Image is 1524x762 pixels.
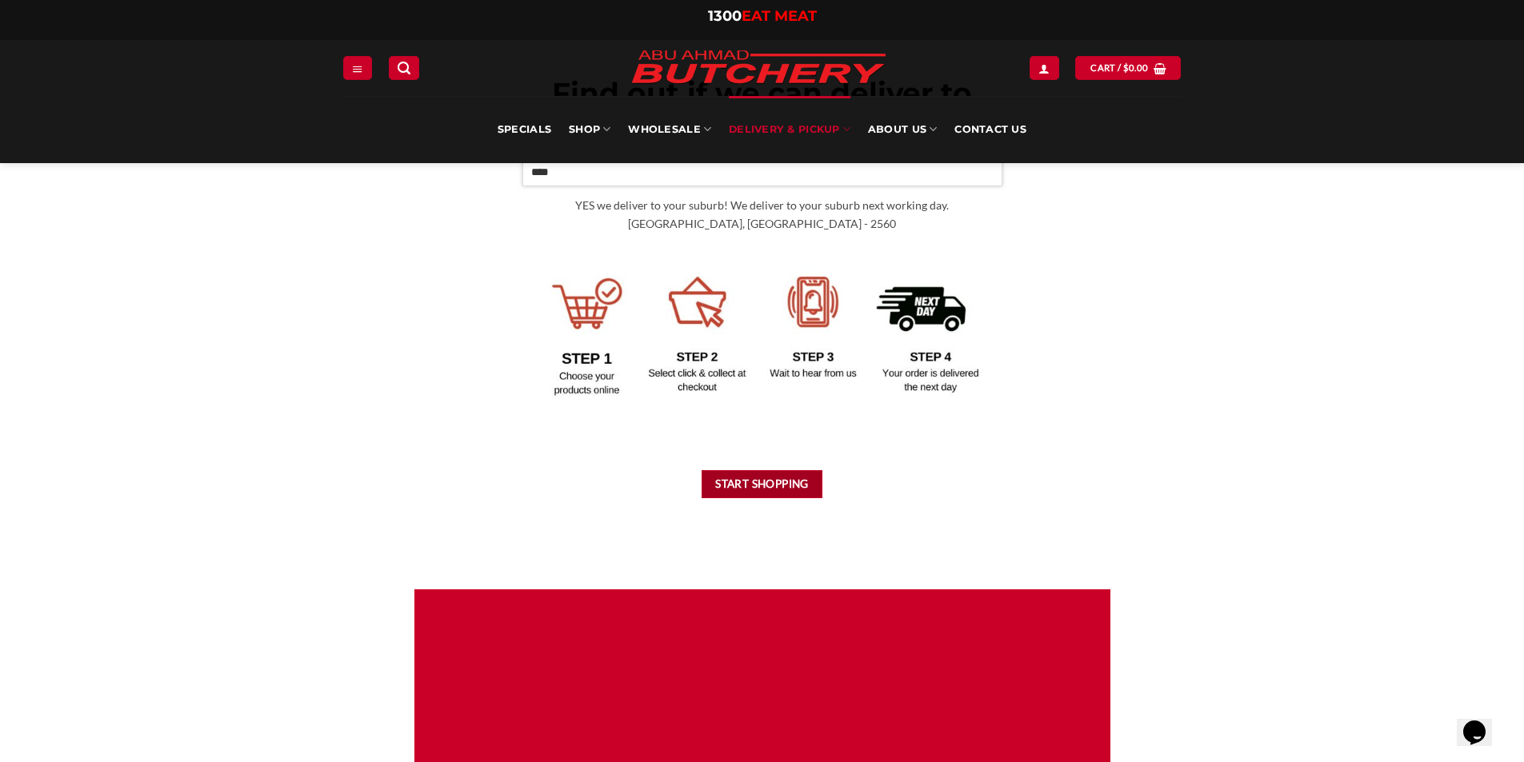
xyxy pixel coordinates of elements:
[708,7,817,25] a: 1300EAT MEAT
[1075,56,1181,79] a: View cart
[569,96,610,163] a: SHOP
[343,56,372,79] a: Menu
[1123,61,1129,75] span: $
[575,198,949,230] span: YES we deliver to your suburb! We deliver to your suburb next working day. [GEOGRAPHIC_DATA], [GE...
[628,96,711,163] a: Wholesale
[618,40,898,96] img: Abu Ahmad Butchery
[522,257,1002,405] img: Delivery Options
[1123,62,1149,73] bdi: 0.00
[1457,698,1508,746] iframe: chat widget
[498,96,551,163] a: Specials
[868,96,937,163] a: About Us
[389,56,419,79] a: Search
[1030,56,1058,79] a: Login
[702,470,823,498] button: Start Shopping
[742,7,817,25] span: EAT MEAT
[729,96,850,163] a: Delivery & Pickup
[708,7,742,25] span: 1300
[954,96,1026,163] a: Contact Us
[1090,61,1148,75] span: Cart /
